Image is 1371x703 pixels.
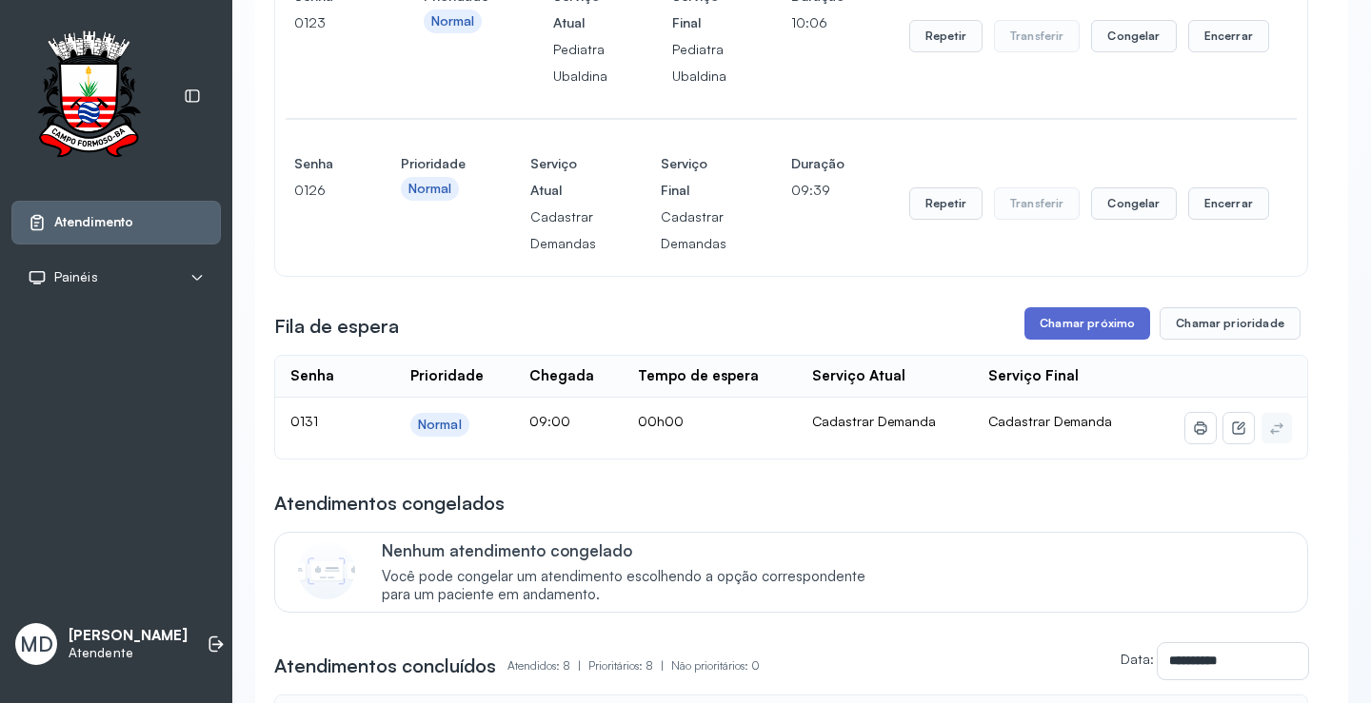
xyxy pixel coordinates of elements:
p: Cadastrar Demandas [530,204,596,257]
div: Normal [408,181,452,197]
div: Tempo de espera [638,367,759,385]
p: Prioritários: 8 [588,653,671,679]
p: Pediatra Ubaldina [553,36,607,89]
p: 09:39 [791,177,844,204]
button: Chamar prioridade [1160,307,1301,340]
div: Cadastrar Demanda [812,413,959,430]
p: Pediatra Ubaldina [672,36,726,89]
div: Prioridade [410,367,484,385]
span: Atendimento [54,214,133,230]
a: Atendimento [28,213,205,232]
div: Senha [290,367,334,385]
h4: Senha [294,150,336,177]
button: Encerrar [1188,20,1269,52]
div: Serviço Atual [812,367,905,385]
button: Congelar [1091,20,1176,52]
button: Transferir [994,187,1081,220]
button: Transferir [994,20,1081,52]
p: Atendente [69,645,188,661]
h4: Serviço Atual [530,150,596,204]
span: Painéis [54,269,98,285]
span: Cadastrar Demanda [988,413,1112,429]
img: Imagem de CalloutCard [298,542,355,599]
p: 10:06 [791,10,844,36]
span: | [661,658,664,673]
button: Repetir [909,20,983,52]
p: Nenhum atendimento congelado [382,540,885,560]
button: Chamar próximo [1024,307,1150,340]
button: Congelar [1091,187,1176,220]
p: Cadastrar Demandas [661,204,726,257]
p: 0123 [294,10,359,36]
h4: Prioridade [401,150,466,177]
div: Serviço Final [988,367,1079,385]
p: [PERSON_NAME] [69,627,188,645]
img: Logotipo do estabelecimento [20,30,157,163]
h4: Serviço Final [661,150,726,204]
span: 00h00 [638,413,684,429]
button: Encerrar [1188,187,1269,220]
p: Atendidos: 8 [507,653,588,679]
p: 0126 [294,177,336,204]
div: Chegada [529,367,594,385]
button: Repetir [909,187,983,220]
label: Data: [1121,651,1154,667]
h3: Atendimentos congelados [274,490,505,517]
h4: Duração [791,150,844,177]
h3: Fila de espera [274,313,399,340]
p: Não prioritários: 0 [671,653,760,679]
span: Você pode congelar um atendimento escolhendo a opção correspondente para um paciente em andamento. [382,568,885,604]
div: Normal [418,417,462,433]
div: Normal [431,13,475,29]
span: 09:00 [529,413,570,429]
span: | [578,658,581,673]
span: 0131 [290,413,318,429]
h3: Atendimentos concluídos [274,653,496,679]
